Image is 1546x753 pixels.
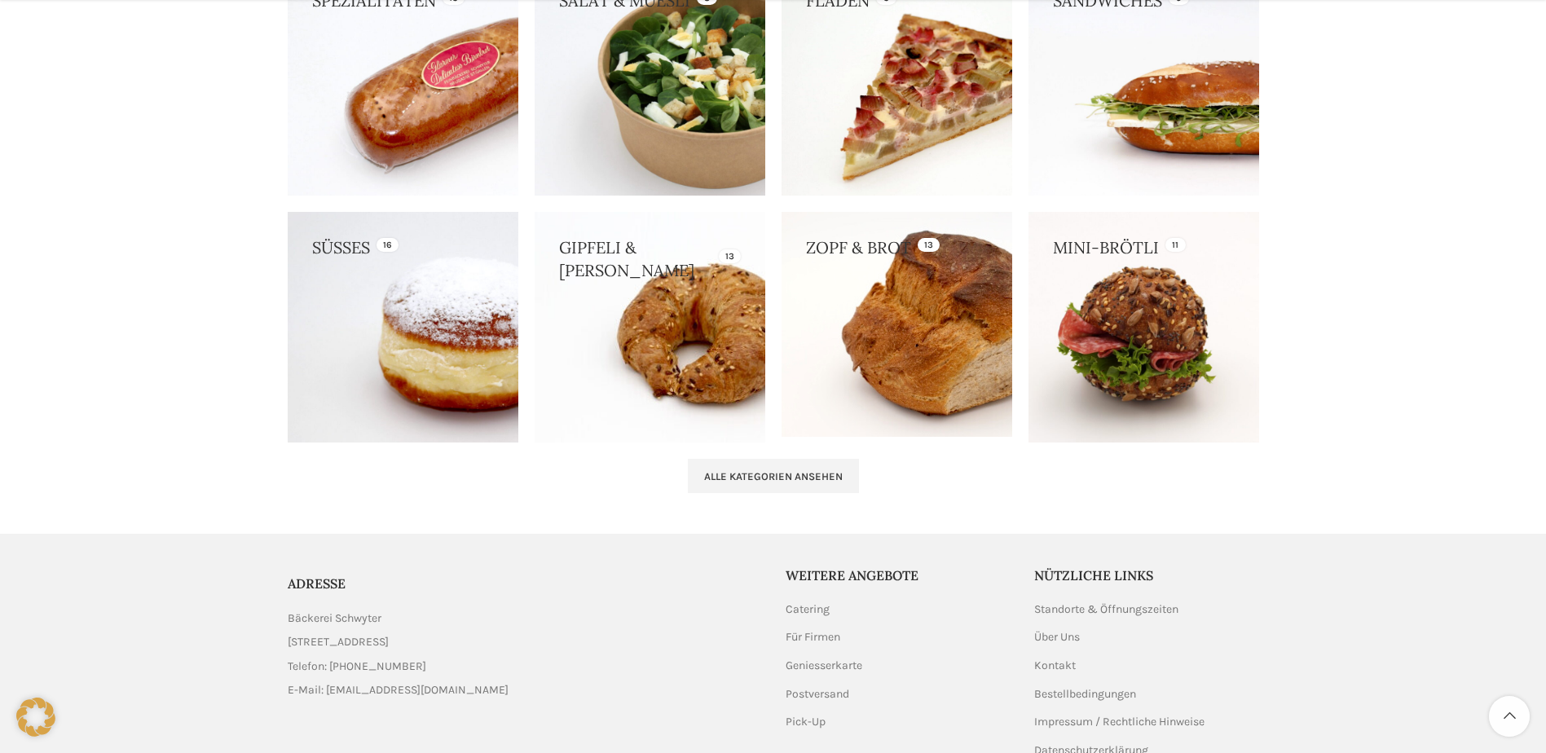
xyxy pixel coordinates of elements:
a: Über Uns [1034,629,1081,645]
a: List item link [288,681,761,699]
span: ADRESSE [288,575,346,592]
a: Kontakt [1034,658,1077,674]
a: Pick-Up [786,714,827,730]
a: Impressum / Rechtliche Hinweise [1034,714,1206,730]
a: Bestellbedingungen [1034,686,1138,702]
a: Catering [786,601,831,618]
span: Bäckerei Schwyter [288,610,381,627]
a: Alle Kategorien ansehen [688,459,859,493]
a: List item link [288,658,761,676]
a: Postversand [786,686,851,702]
span: Alle Kategorien ansehen [704,470,843,483]
span: [STREET_ADDRESS] [288,633,389,651]
h5: Weitere Angebote [786,566,1011,584]
h5: Nützliche Links [1034,566,1259,584]
a: Standorte & Öffnungszeiten [1034,601,1180,618]
a: Scroll to top button [1489,696,1530,737]
a: Geniesserkarte [786,658,864,674]
a: Für Firmen [786,629,842,645]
